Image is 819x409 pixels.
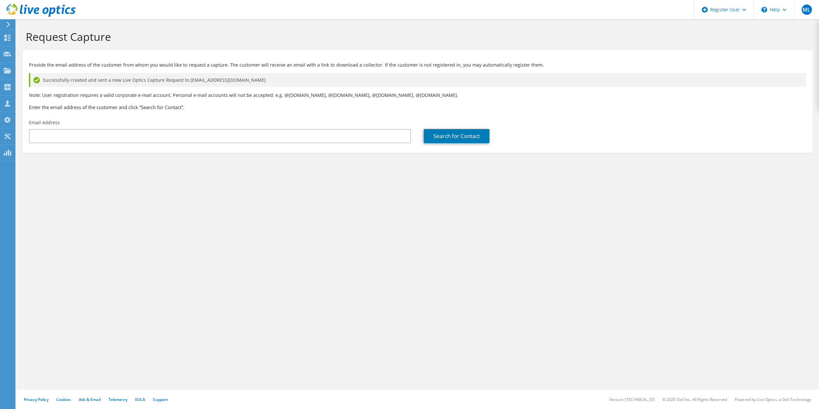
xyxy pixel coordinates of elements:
[79,397,101,402] a: Ads & Email
[135,397,145,402] a: EULA
[29,92,806,99] p: Note: User registration requires a valid corporate e-mail account. Personal e-mail accounts will ...
[29,61,806,69] p: Provide the email address of the customer from whom you would like to request a capture. The cust...
[56,397,71,402] a: Cookies
[662,397,727,402] li: © 2025 Dell Inc. All Rights Reserved
[424,129,489,143] a: Search for Contact
[802,5,812,15] span: ML
[108,397,127,402] a: Telemetry
[735,397,811,402] li: Powered by Live Optics, a Dell Technology
[609,397,655,402] li: Version: [TECHNICAL_ID]
[29,104,806,111] h3: Enter the email address of the customer and click “Search for Contact”.
[26,30,806,43] h1: Request Capture
[761,7,767,13] svg: \n
[24,397,49,402] a: Privacy Policy
[29,119,60,126] label: Email Address
[153,397,168,402] a: Support
[43,77,266,84] span: Successfully created and sent a new Live Optics Capture Request to [EMAIL_ADDRESS][DOMAIN_NAME]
